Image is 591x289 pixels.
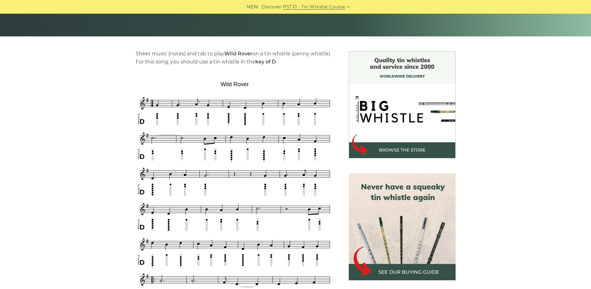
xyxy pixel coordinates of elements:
[255,59,276,65] strong: key of D
[349,51,456,158] img: BigWhistle Tin Whistle Store
[247,3,260,11] span: NEW:
[224,51,252,57] strong: Wild Rover
[261,3,282,11] span: Discover
[136,50,334,66] p: Sheet music (notes) and tab to play on a tin whistle (penny whistle). For this song, you should u...
[349,173,456,280] img: tin whistle buying guide
[283,3,345,11] a: PST10 - Tin Whistle Course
